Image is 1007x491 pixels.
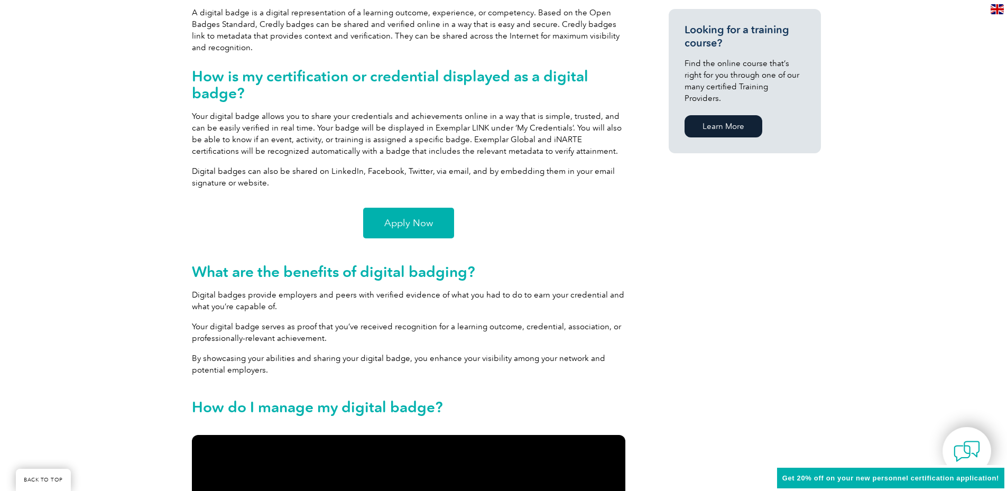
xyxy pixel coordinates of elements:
[685,58,805,104] p: Find the online course that’s right for you through one of our many certified Training Providers.
[685,115,762,137] a: Learn More
[192,263,625,280] h2: What are the benefits of digital badging?
[192,321,625,344] p: Your digital badge serves as proof that you’ve received recognition for a learning outcome, crede...
[363,208,454,238] a: Apply Now
[954,438,980,465] img: contact-chat.png
[192,399,625,415] h2: How do I manage my digital badge?
[192,7,625,53] p: A digital badge is a digital representation of a learning outcome, experience, or competency. Bas...
[192,289,625,312] p: Digital badges provide employers and peers with verified evidence of what you had to do to earn y...
[192,165,625,189] p: Digital badges can also be shared on LinkedIn, Facebook, Twitter, via email, and by embedding the...
[384,218,433,228] span: Apply Now
[192,353,625,376] p: By showcasing your abilities and sharing your digital badge, you enhance your visibility among yo...
[991,4,1004,14] img: en
[192,110,625,157] p: Your digital badge allows you to share your credentials and achievements online in a way that is ...
[685,23,805,50] h3: Looking for a training course?
[16,469,71,491] a: BACK TO TOP
[192,68,625,101] h2: How is my certification or credential displayed as a digital badge?
[782,474,999,482] span: Get 20% off on your new personnel certification application!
